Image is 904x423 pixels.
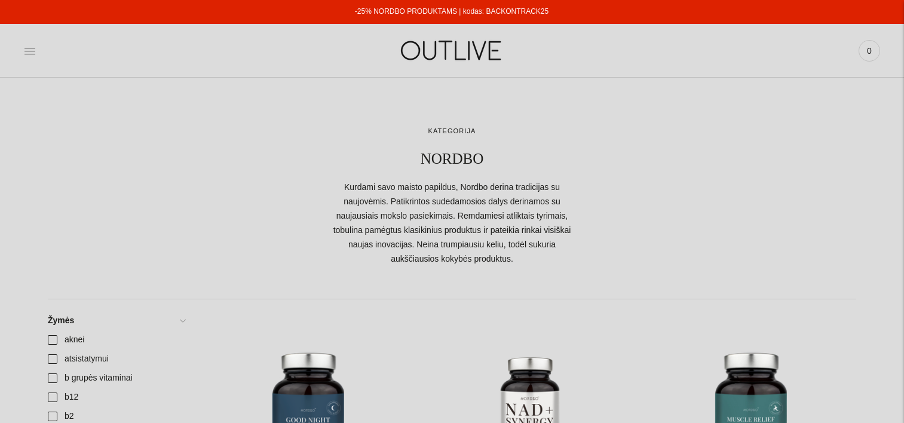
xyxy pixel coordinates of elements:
[41,330,192,350] a: aknei
[859,38,880,64] a: 0
[41,350,192,369] a: atsistatymui
[861,42,878,59] span: 0
[41,388,192,407] a: b12
[41,369,192,388] a: b grupės vitaminai
[41,311,192,330] a: Žymės
[355,7,548,16] a: -25% NORDBO PRODUKTAMS | kodas: BACKONTRACK25
[378,30,527,71] img: OUTLIVE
